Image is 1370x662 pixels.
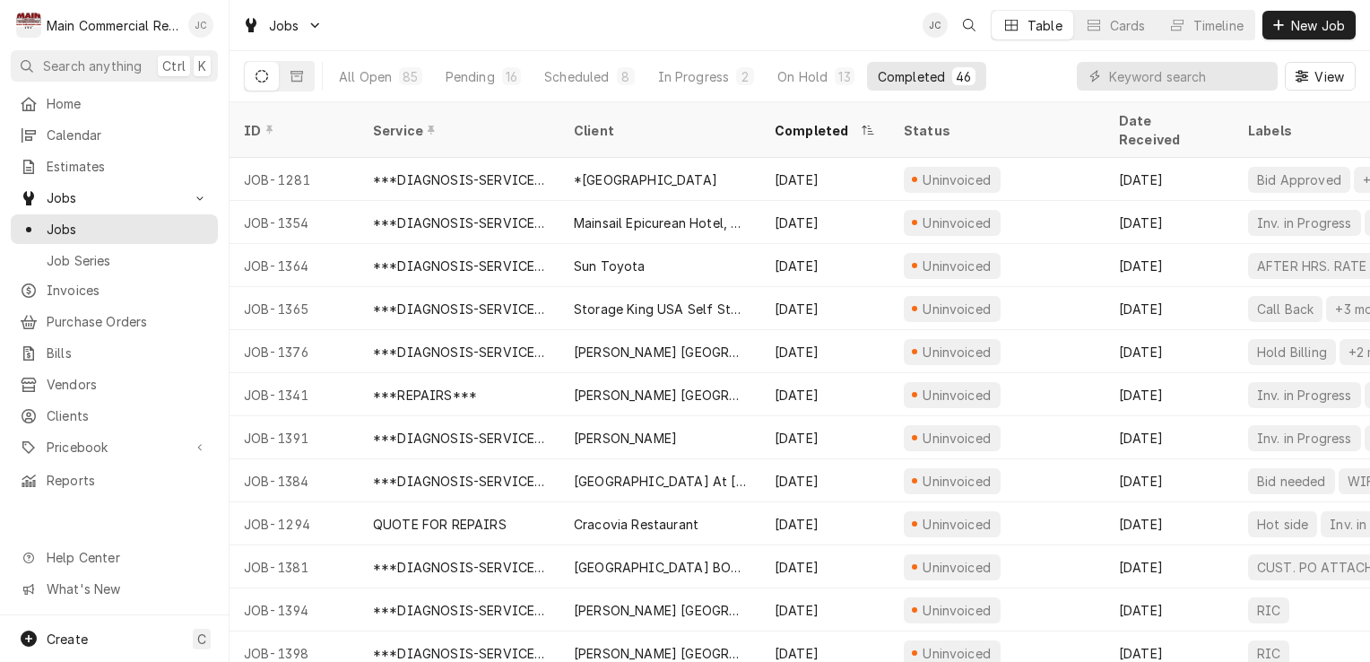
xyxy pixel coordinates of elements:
[760,459,889,502] div: [DATE]
[188,13,213,38] div: JC
[620,67,631,86] div: 8
[574,558,746,577] div: [GEOGRAPHIC_DATA] BOCC
[921,170,993,189] div: Uninvoiced
[574,472,746,491] div: [GEOGRAPHIC_DATA] At [GEOGRAPHIC_DATA]
[878,67,945,86] div: Completed
[760,502,889,545] div: [DATE]
[1255,472,1328,491] div: Bid needed
[1105,459,1234,502] div: [DATE]
[11,574,218,604] a: Go to What's New
[921,213,993,232] div: Uninvoiced
[11,466,218,495] a: Reports
[446,67,495,86] div: Pending
[921,515,993,534] div: Uninvoiced
[230,158,359,201] div: JOB-1281
[574,300,746,318] div: Storage King USA Self Storage
[921,257,993,275] div: Uninvoiced
[1105,502,1234,545] div: [DATE]
[269,16,299,35] span: Jobs
[339,67,392,86] div: All Open
[1105,244,1234,287] div: [DATE]
[47,251,209,270] span: Job Series
[921,300,993,318] div: Uninvoiced
[47,579,207,598] span: What's New
[1105,330,1234,373] div: [DATE]
[775,121,857,140] div: Completed
[244,121,341,140] div: ID
[230,545,359,588] div: JOB-1381
[777,67,828,86] div: On Hold
[1105,158,1234,201] div: [DATE]
[506,67,517,86] div: 16
[230,373,359,416] div: JOB-1341
[47,281,209,300] span: Invoices
[47,312,209,331] span: Purchase Orders
[1110,16,1146,35] div: Cards
[1255,300,1315,318] div: Call Back
[1105,373,1234,416] div: [DATE]
[11,543,218,572] a: Go to Help Center
[1105,588,1234,632] div: [DATE]
[11,50,218,82] button: Search anythingCtrlK
[544,67,609,86] div: Scheduled
[760,330,889,373] div: [DATE]
[574,121,742,140] div: Client
[230,459,359,502] div: JOB-1384
[47,188,182,207] span: Jobs
[921,343,993,361] div: Uninvoiced
[574,170,717,189] div: *[GEOGRAPHIC_DATA]
[11,275,218,305] a: Invoices
[658,67,730,86] div: In Progress
[1105,416,1234,459] div: [DATE]
[1262,11,1356,39] button: New Job
[760,244,889,287] div: [DATE]
[197,630,206,649] span: C
[1027,16,1062,35] div: Table
[574,343,746,361] div: [PERSON_NAME] [GEOGRAPHIC_DATA]
[1109,62,1269,91] input: Keyword search
[1105,287,1234,330] div: [DATE]
[47,94,209,113] span: Home
[574,429,677,448] div: [PERSON_NAME]
[188,13,213,38] div: Jan Costello's Avatar
[235,11,330,40] a: Go to Jobs
[47,471,209,490] span: Reports
[11,246,218,275] a: Job Series
[11,370,218,399] a: Vendors
[1285,62,1356,91] button: View
[921,472,993,491] div: Uninvoiced
[1105,201,1234,244] div: [DATE]
[574,386,746,405] div: [PERSON_NAME] [GEOGRAPHIC_DATA]
[230,330,359,373] div: JOB-1376
[1105,545,1234,588] div: [DATE]
[760,416,889,459] div: [DATE]
[11,338,218,368] a: Bills
[955,11,984,39] button: Open search
[11,89,218,118] a: Home
[740,67,750,86] div: 2
[1255,429,1354,448] div: Inv. in Progress
[760,545,889,588] div: [DATE]
[47,548,207,567] span: Help Center
[1119,111,1216,149] div: Date Received
[1255,257,1368,275] div: AFTER HRS. RATE
[47,438,182,457] span: Pricebook
[921,601,993,620] div: Uninvoiced
[1193,16,1244,35] div: Timeline
[230,287,359,330] div: JOB-1365
[760,373,889,416] div: [DATE]
[47,126,209,144] span: Calendar
[230,502,359,545] div: JOB-1294
[47,406,209,425] span: Clients
[1255,213,1354,232] div: Inv. in Progress
[230,244,359,287] div: JOB-1364
[162,57,186,75] span: Ctrl
[1255,601,1282,620] div: RIC
[230,201,359,244] div: JOB-1354
[760,588,889,632] div: [DATE]
[43,57,142,75] span: Search anything
[16,13,41,38] div: M
[1288,16,1348,35] span: New Job
[1255,170,1343,189] div: Bid Approved
[574,213,746,232] div: Mainsail Epicurean Hotel, LLC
